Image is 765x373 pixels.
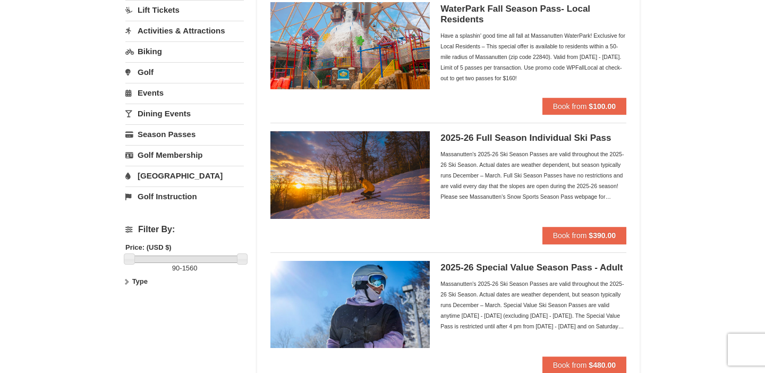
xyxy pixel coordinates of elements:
button: Book from $390.00 [542,227,626,244]
a: Golf [125,62,244,82]
div: Massanutten's 2025-26 Ski Season Passes are valid throughout the 2025-26 Ski Season. Actual dates... [440,278,626,332]
a: Golf Instruction [125,186,244,206]
h5: WaterPark Fall Season Pass- Local Residents [440,4,626,25]
strong: $100.00 [589,102,616,111]
a: Golf Membership [125,145,244,165]
h4: Filter By: [125,225,244,234]
img: 6619937-212-8c750e5f.jpg [270,2,430,89]
h5: 2025-26 Full Season Individual Ski Pass [440,133,626,143]
span: Book from [553,361,587,369]
label: - [125,263,244,274]
img: 6619937-208-2295c65e.jpg [270,131,430,218]
span: Book from [553,102,587,111]
a: Biking [125,41,244,61]
a: Events [125,83,244,103]
a: Activities & Attractions [125,21,244,40]
div: Massanutten's 2025-26 Ski Season Passes are valid throughout the 2025-26 Ski Season. Actual dates... [440,149,626,202]
strong: Type [132,277,148,285]
button: Book from $100.00 [542,98,626,115]
strong: Price: (USD $) [125,243,172,251]
h5: 2025-26 Special Value Season Pass - Adult [440,262,626,273]
strong: $390.00 [589,231,616,240]
strong: $480.00 [589,361,616,369]
a: [GEOGRAPHIC_DATA] [125,166,244,185]
span: 1560 [182,264,198,272]
a: Season Passes [125,124,244,144]
a: Dining Events [125,104,244,123]
img: 6619937-198-dda1df27.jpg [270,261,430,348]
div: Have a splashin' good time all fall at Massanutten WaterPark! Exclusive for Local Residents – Thi... [440,30,626,83]
span: Book from [553,231,587,240]
span: 90 [172,264,180,272]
